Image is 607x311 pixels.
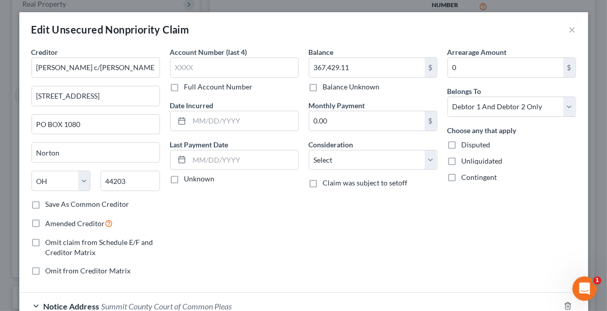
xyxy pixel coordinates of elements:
span: Amended Creditor [46,219,105,228]
button: × [569,23,576,36]
div: Edit Unsecured Nonpriority Claim [31,22,189,37]
span: Claim was subject to setoff [323,178,408,187]
label: Unknown [184,174,215,184]
input: Enter zip... [101,171,160,191]
span: Summit County Court of Common Pleas [102,301,232,311]
span: Disputed [462,140,491,149]
label: Arrearage Amount [448,47,507,57]
input: 0.00 [309,58,425,77]
input: MM/DD/YYYY [189,150,298,170]
label: Full Account Number [184,82,253,92]
div: $ [425,111,437,131]
input: Enter address... [32,86,159,106]
span: Contingent [462,173,497,181]
input: Enter city... [32,143,159,162]
input: MM/DD/YYYY [189,111,298,131]
input: 0.00 [309,111,425,131]
input: XXXX [170,57,299,78]
label: Last Payment Date [170,139,229,150]
span: Creditor [31,48,58,56]
span: Notice Address [44,301,100,311]
input: 0.00 [448,58,563,77]
input: Apt, Suite, etc... [32,115,159,134]
span: Unliquidated [462,157,503,165]
span: Omit from Creditor Matrix [46,266,131,275]
label: Save As Common Creditor [46,199,130,209]
label: Balance [309,47,334,57]
div: $ [563,58,576,77]
label: Monthly Payment [309,100,365,111]
label: Choose any that apply [448,125,517,136]
label: Consideration [309,139,354,150]
iframe: Intercom live chat [572,276,597,301]
label: Balance Unknown [323,82,380,92]
span: Omit claim from Schedule E/F and Creditor Matrix [46,238,153,257]
label: Account Number (last 4) [170,47,247,57]
span: Belongs To [448,87,482,96]
input: Search creditor by name... [31,57,160,78]
div: $ [425,58,437,77]
label: Date Incurred [170,100,214,111]
span: 1 [593,276,601,285]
